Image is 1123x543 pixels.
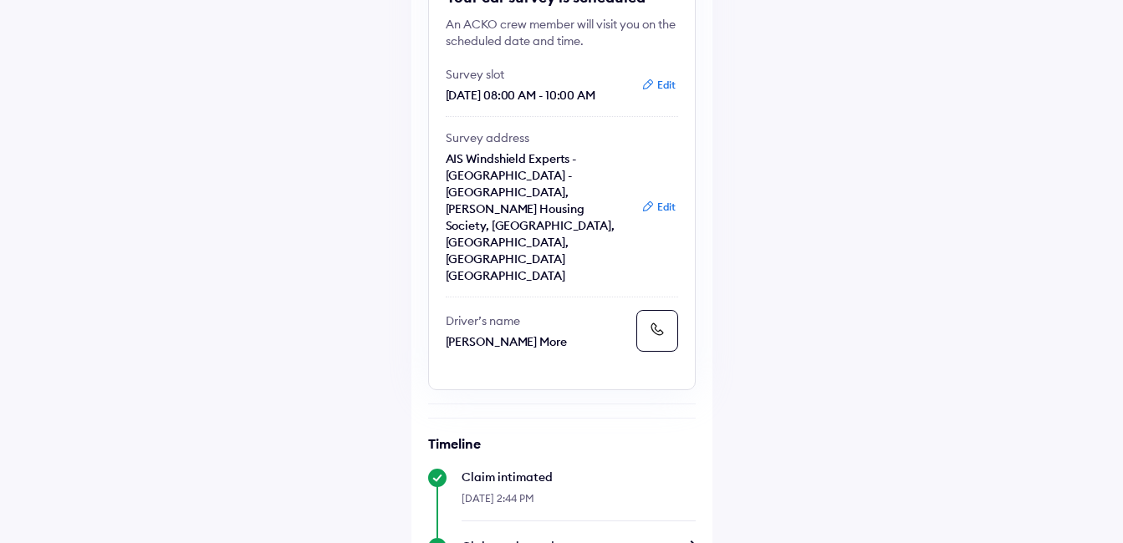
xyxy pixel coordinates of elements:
[446,150,630,284] p: AIS Windshield Experts - [GEOGRAPHIC_DATA] - [GEOGRAPHIC_DATA], [PERSON_NAME] Housing Society, [G...
[446,87,630,104] p: [DATE] 08:00 AM - 10:00 AM
[462,469,696,485] div: Claim intimated
[636,199,681,216] button: Edit
[636,77,681,94] button: Edit
[446,129,630,146] p: Survey address
[462,485,696,521] div: [DATE] 2:44 PM
[446,333,630,350] p: [PERSON_NAME] More
[446,66,630,83] p: Survey slot
[446,16,678,49] div: An ACKO crew member will visit you on the scheduled date and time.
[428,435,696,452] h6: Timeline
[446,312,630,329] p: Driver’s name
